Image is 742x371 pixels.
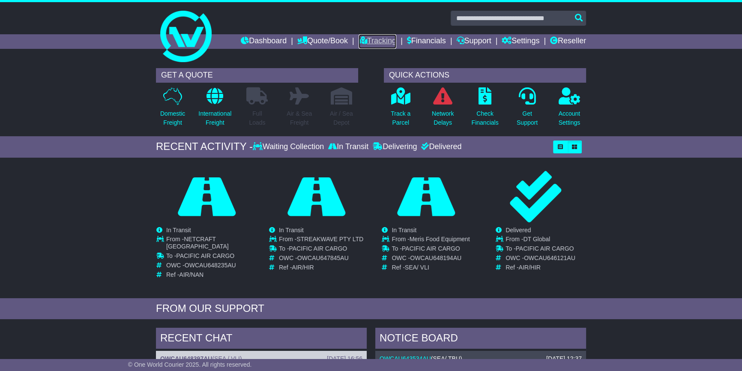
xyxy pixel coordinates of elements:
[241,34,287,49] a: Dashboard
[326,142,371,152] div: In Transit
[524,254,575,261] span: OWCAU646121AU
[375,328,586,351] div: NOTICE BOARD
[392,227,416,233] span: In Transit
[506,236,575,245] td: From -
[279,227,304,233] span: In Transit
[166,262,257,271] td: OWC -
[246,109,268,127] p: Full Loads
[359,34,396,49] a: Tracking
[279,245,363,254] td: To -
[330,109,353,127] p: Air / Sea Depot
[279,236,363,245] td: From -
[519,264,541,271] span: AIR/HIR
[392,236,470,245] td: From -
[392,254,470,264] td: OWC -
[166,236,229,250] span: NETCRAFT [GEOGRAPHIC_DATA]
[156,302,586,315] div: FROM OUR SUPPORT
[517,109,538,127] p: Get Support
[516,87,538,132] a: GetSupport
[166,236,257,252] td: From -
[253,142,326,152] div: Waiting Collection
[214,355,240,362] span: SEA / VLI
[472,109,499,127] p: Check Financials
[297,254,349,261] span: OWCAU647845AU
[506,245,575,254] td: To -
[380,355,431,362] a: OWCAU643534AU
[433,355,461,362] span: SEA/ TBU
[432,109,454,127] p: Network Delays
[371,142,419,152] div: Delivering
[156,68,358,83] div: GET A QUOTE
[166,271,257,278] td: Ref -
[391,109,410,127] p: Track a Parcel
[160,355,212,362] a: OWCAU648397AU
[456,34,491,49] a: Support
[198,87,232,132] a: InternationalFreight
[506,227,531,233] span: Delivered
[296,236,363,242] span: STREAKWAVE PTY LTD
[289,245,347,252] span: PACIFIC AIR CARGO
[185,262,236,269] span: OWCAU648235AU
[471,87,499,132] a: CheckFinancials
[156,328,367,351] div: RECENT CHAT
[410,236,470,242] span: Meris Food Equipment
[402,245,460,252] span: PACIFIC AIR CARGO
[506,264,575,271] td: Ref -
[502,34,539,49] a: Settings
[198,109,231,127] p: International Freight
[297,34,348,49] a: Quote/Book
[176,252,234,259] span: PACIFIC AIR CARGO
[546,355,582,362] div: [DATE] 12:37
[279,254,363,264] td: OWC -
[419,142,461,152] div: Delivered
[390,87,411,132] a: Track aParcel
[407,34,446,49] a: Financials
[392,264,470,271] td: Ref -
[287,109,312,127] p: Air & Sea Freight
[558,87,581,132] a: AccountSettings
[516,245,574,252] span: PACIFIC AIR CARGO
[166,227,191,233] span: In Transit
[392,245,470,254] td: To -
[405,264,429,271] span: SEA/ VLI
[128,361,252,368] span: © One World Courier 2025. All rights reserved.
[179,271,203,278] span: AIR/NAN
[550,34,586,49] a: Reseller
[292,264,314,271] span: AIR/HIR
[410,254,461,261] span: OWCAU648194AU
[559,109,580,127] p: Account Settings
[160,109,185,127] p: Domestic Freight
[506,254,575,264] td: OWC -
[156,141,253,153] div: RECENT ACTIVITY -
[380,355,582,362] div: ( )
[327,355,362,362] div: [DATE] 16:56
[160,87,185,132] a: DomesticFreight
[160,355,362,362] div: ( )
[431,87,454,132] a: NetworkDelays
[384,68,586,83] div: QUICK ACTIONS
[279,264,363,271] td: Ref -
[166,252,257,262] td: To -
[523,236,550,242] span: DT Global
